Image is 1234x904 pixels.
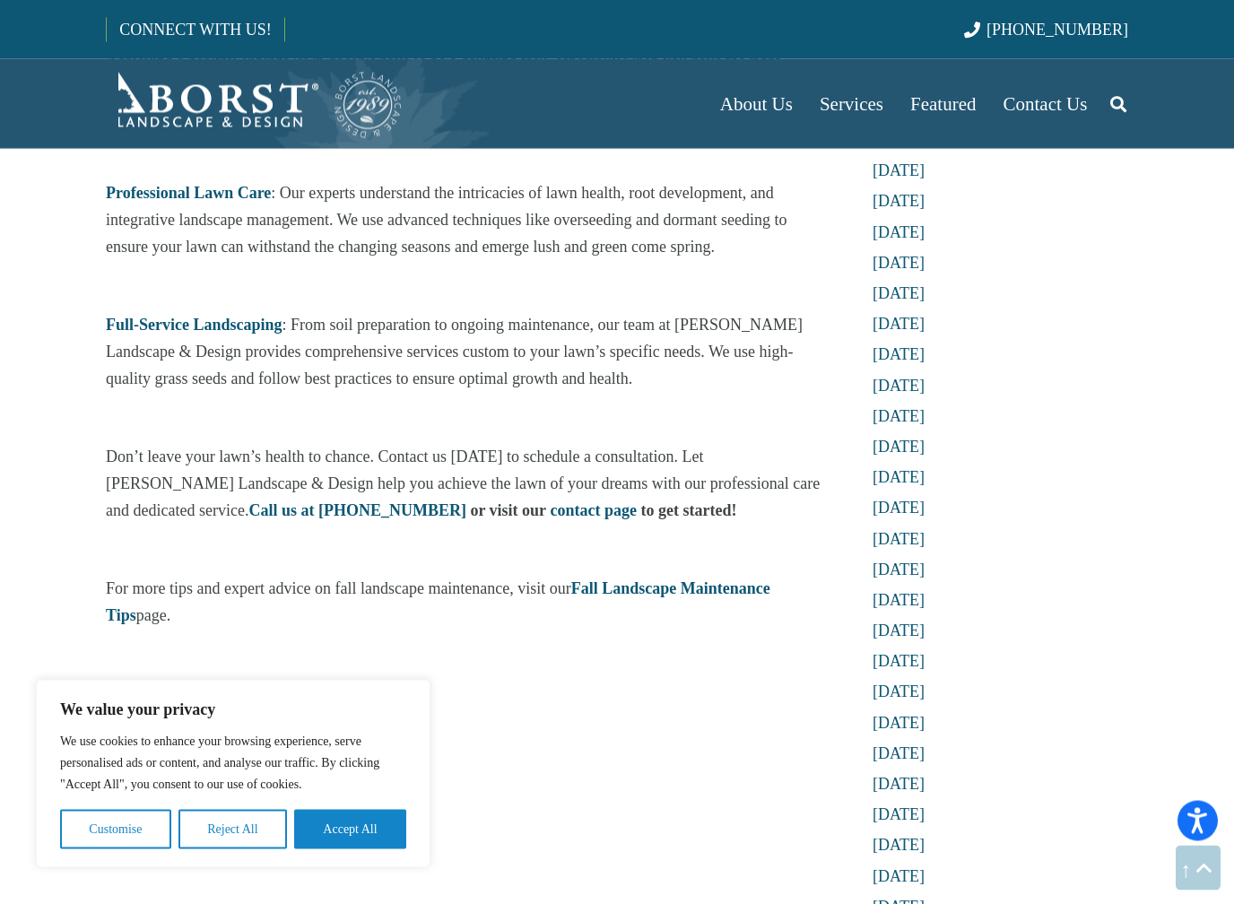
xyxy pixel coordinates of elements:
[873,469,925,487] a: [DATE]
[897,59,989,149] a: Featured
[873,285,925,303] a: [DATE]
[873,439,925,456] a: [DATE]
[873,408,925,426] a: [DATE]
[986,21,1128,39] span: [PHONE_NUMBER]
[873,776,925,794] a: [DATE]
[820,93,883,115] span: Services
[720,93,793,115] span: About Us
[106,317,282,335] a: Full-Service Landscaping
[964,21,1128,39] a: [PHONE_NUMBER]
[873,531,925,549] a: [DATE]
[36,680,430,868] div: We value your privacy
[873,193,925,211] a: [DATE]
[873,683,925,701] a: [DATE]
[873,806,925,824] a: [DATE]
[873,745,925,763] a: [DATE]
[106,312,821,393] p: : From soil preparation to ongoing maintenance, our team at [PERSON_NAME] Landscape & Design prov...
[806,59,897,149] a: Services
[178,810,287,849] button: Reject All
[106,444,821,525] p: Don’t leave your lawn’s health to chance. Contact us [DATE] to schedule a consultation. Let [PERS...
[873,561,925,579] a: [DATE]
[873,255,925,273] a: [DATE]
[106,576,821,630] p: For more tips and expert advice on fall landscape maintenance, visit our page.
[873,500,925,517] a: [DATE]
[873,592,925,610] a: [DATE]
[873,653,925,671] a: [DATE]
[248,502,466,520] a: Call us at [PHONE_NUMBER]
[60,731,406,795] p: We use cookies to enhance your browsing experience, serve personalised ads or content, and analys...
[106,68,404,140] a: Borst-Logo
[106,180,821,261] p: : Our experts understand the intricacies of lawn health, root development, and integrative landsc...
[551,502,637,520] a: contact page
[873,224,925,242] a: [DATE]
[873,162,925,180] a: [DATE]
[707,59,806,149] a: About Us
[873,346,925,364] a: [DATE]
[910,93,976,115] span: Featured
[1100,82,1136,126] a: Search
[107,8,283,51] a: CONNECT WITH US!
[873,378,925,395] a: [DATE]
[873,316,925,334] a: [DATE]
[873,622,925,640] a: [DATE]
[873,715,925,733] a: [DATE]
[470,502,546,520] strong: or visit our
[294,810,406,849] button: Accept All
[873,837,925,855] a: [DATE]
[1004,93,1088,115] span: Contact Us
[60,810,171,849] button: Customise
[1176,846,1221,891] a: Back to top
[873,868,925,886] a: [DATE]
[641,502,737,520] strong: to get started!
[106,185,271,203] a: Professional Lawn Care
[60,699,406,720] p: We value your privacy
[990,59,1101,149] a: Contact Us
